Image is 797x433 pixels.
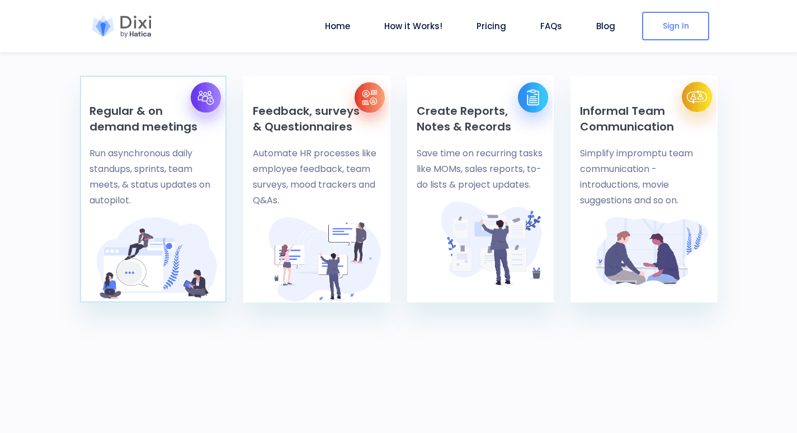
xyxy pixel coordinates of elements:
[580,146,708,208] p: Simplify impromptu team communication - introductions, movie suggestions and so on.
[89,103,218,134] h4: Regular & on demand meetings
[592,20,620,32] a: Blog
[380,20,447,32] a: How it Works!
[89,146,218,208] p: Run asynchronous daily standups, sprints, team meets, & status updates on autopilot.
[89,103,218,208] a: Regular & ondemand meetingsRun asynchronous daily standups, sprints, team meets, & status updates...
[472,20,511,32] a: Pricing
[580,103,708,134] h4: Informal Team Communication
[253,103,381,208] a: Feedback, surveys& QuestionnairesAutomate HR processes like employee feedback, team surveys, mood...
[320,20,355,32] a: Home
[417,103,545,134] h4: Create Reports, Notes & Records
[253,146,381,208] p: Automate HR processes like employee feedback, team surveys, mood trackers and Q&As.
[536,20,567,32] a: FAQs
[580,103,708,208] a: Informal TeamCommunicationSimplify impromptu team communication - introductions, movie suggestion...
[417,146,545,193] p: Save time on recurring tasks like MOMs, sales reports, to-do lists & project updates.
[642,12,709,40] a: Sign In
[417,103,545,193] a: Create Reports,Notes & RecordsSave time on recurring tasks like MOMs, sales reports, to-do lists ...
[253,103,381,134] h4: Feedback, surveys & Questionnaires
